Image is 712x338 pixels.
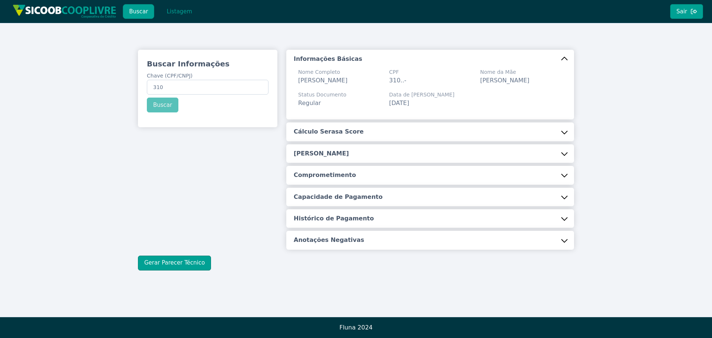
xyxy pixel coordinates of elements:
[294,214,374,223] h5: Histórico de Pagamento
[339,324,373,331] span: Fluna 2024
[294,236,364,244] h5: Anotações Negativas
[160,4,198,19] button: Listagem
[298,99,321,106] span: Regular
[389,77,406,84] span: 310..-
[389,68,406,76] span: CPF
[294,55,362,63] h5: Informações Básicas
[670,4,703,19] button: Sair
[123,4,154,19] button: Buscar
[13,4,116,18] img: img/sicoob_cooplivre.png
[286,144,574,163] button: [PERSON_NAME]
[389,99,409,106] span: [DATE]
[286,188,574,206] button: Capacidade de Pagamento
[286,50,574,68] button: Informações Básicas
[138,256,211,270] button: Gerar Parecer Técnico
[298,77,347,84] span: [PERSON_NAME]
[147,73,192,79] span: Chave (CPF/CNPJ)
[480,77,530,84] span: [PERSON_NAME]
[147,80,268,95] input: Chave (CPF/CNPJ)
[480,68,530,76] span: Nome da Mãe
[294,128,364,136] h5: Cálculo Serasa Score
[286,122,574,141] button: Cálculo Serasa Score
[286,166,574,184] button: Comprometimento
[294,150,349,158] h5: [PERSON_NAME]
[298,68,347,76] span: Nome Completo
[286,209,574,228] button: Histórico de Pagamento
[147,59,268,69] h3: Buscar Informações
[389,91,454,99] span: Data de [PERSON_NAME]
[298,91,346,99] span: Status Documento
[286,231,574,249] button: Anotações Negativas
[294,171,356,179] h5: Comprometimento
[294,193,383,201] h5: Capacidade de Pagamento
